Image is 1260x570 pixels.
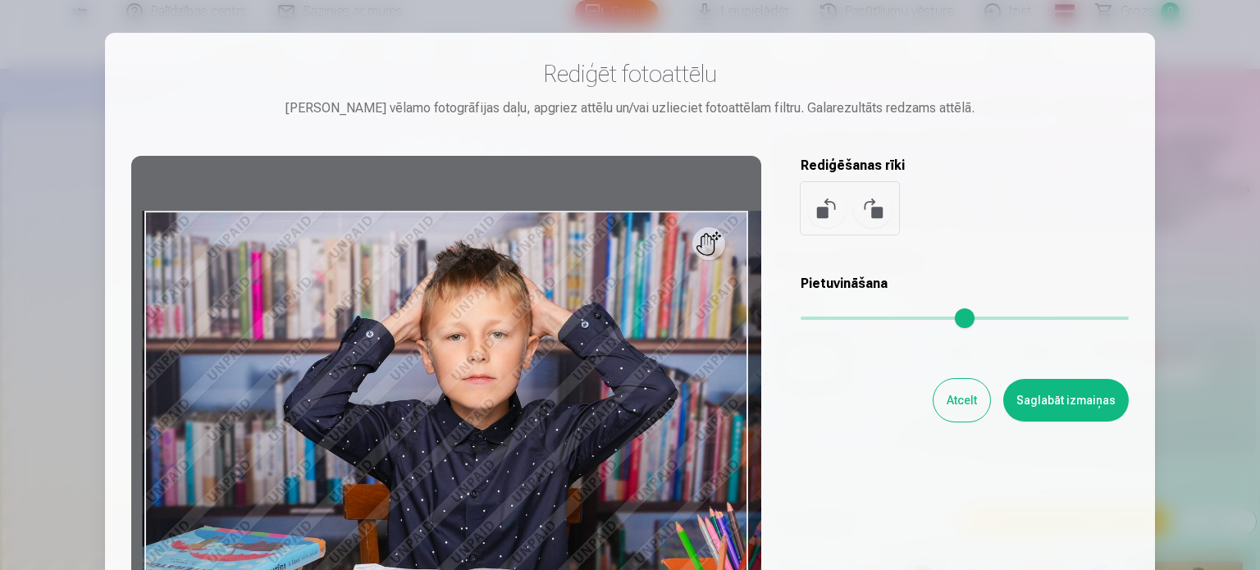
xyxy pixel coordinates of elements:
[934,379,990,422] button: Atcelt
[801,274,1129,294] h5: Pietuvināšana
[131,98,1129,118] div: [PERSON_NAME] vēlamo fotogrāfijas daļu, apgriez attēlu un/vai uzlieciet fotoattēlam filtru. Galar...
[801,156,1129,176] h5: Rediģēšanas rīki
[131,59,1129,89] h3: Rediģēt fotoattēlu
[1003,379,1129,422] button: Saglabāt izmaiņas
